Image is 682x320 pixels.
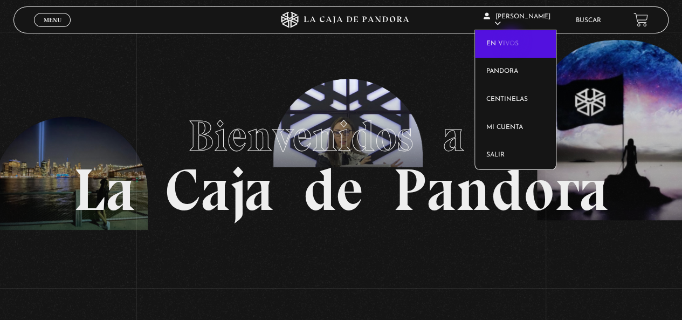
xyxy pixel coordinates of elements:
span: [PERSON_NAME] [484,13,550,27]
a: Centinelas [475,86,556,114]
a: Mi cuenta [475,114,556,142]
span: Cerrar [40,26,65,33]
a: En vivos [475,30,556,58]
a: View your shopping cart [633,12,648,27]
a: Buscar [576,17,601,24]
span: Menu [44,17,61,23]
span: Bienvenidos a [188,110,494,162]
h1: La Caja de Pandora [73,101,609,220]
a: Pandora [475,58,556,86]
a: Salir [475,141,556,169]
